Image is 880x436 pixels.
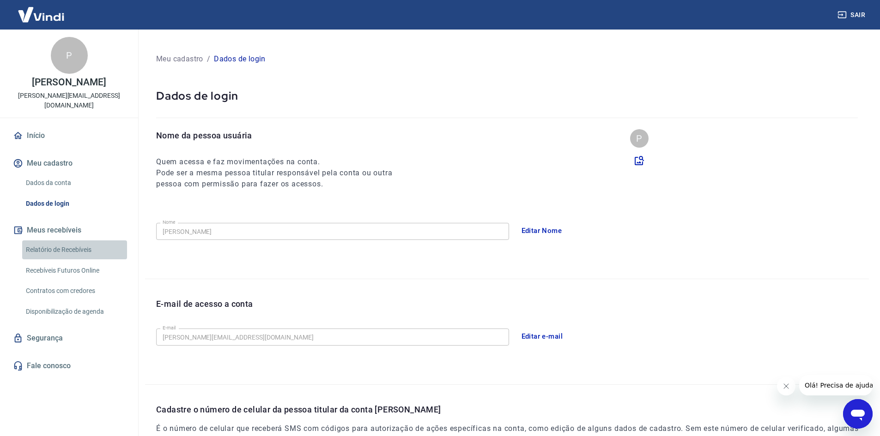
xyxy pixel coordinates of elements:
[11,328,127,348] a: Segurança
[156,403,869,416] p: Cadastre o número de celular da pessoa titular da conta [PERSON_NAME]
[11,153,127,173] button: Meu cadastro
[22,281,127,300] a: Contratos com credores
[6,6,78,14] span: Olá! Precisa de ajuda?
[156,54,203,65] p: Meu cadastro
[156,298,253,310] p: E-mail de acesso a conta
[11,220,127,240] button: Meus recebíveis
[22,173,127,192] a: Dados da conta
[156,156,409,167] h6: Quem acessa e faz movimentações na conta.
[7,91,131,110] p: [PERSON_NAME][EMAIL_ADDRESS][DOMAIN_NAME]
[156,129,409,142] p: Nome da pessoa usuária
[11,125,127,146] a: Início
[156,89,858,103] p: Dados de login
[11,356,127,376] a: Fale conosco
[214,54,266,65] p: Dados de login
[22,302,127,321] a: Disponibilização de agenda
[516,327,568,346] button: Editar e-mail
[516,221,567,240] button: Editar Nome
[630,129,649,148] div: P
[51,37,88,74] div: P
[22,261,127,280] a: Recebíveis Futuros Online
[22,240,127,259] a: Relatório de Recebíveis
[777,377,795,395] iframe: Fechar mensagem
[843,399,873,429] iframe: Botão para abrir a janela de mensagens
[156,167,409,190] h6: Pode ser a mesma pessoa titular responsável pela conta ou outra pessoa com permissão para fazer o...
[163,219,176,226] label: Nome
[32,78,106,87] p: [PERSON_NAME]
[207,54,210,65] p: /
[836,6,869,24] button: Sair
[799,375,873,395] iframe: Mensagem da empresa
[22,194,127,213] a: Dados de login
[163,324,176,331] label: E-mail
[11,0,71,29] img: Vindi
